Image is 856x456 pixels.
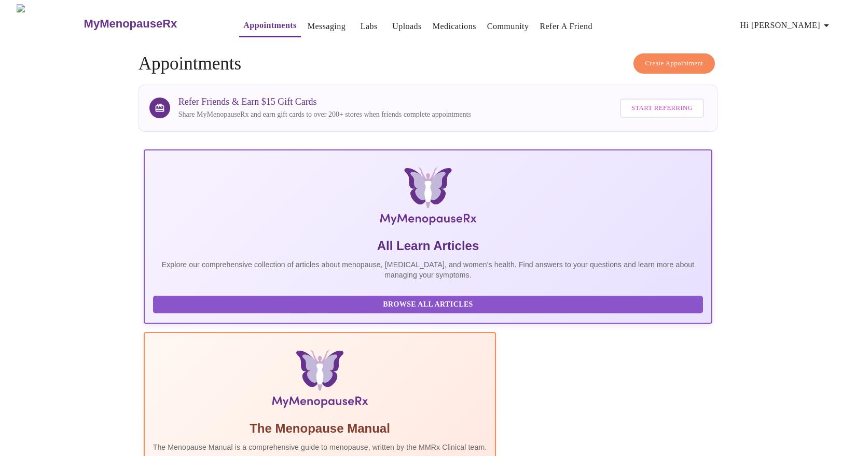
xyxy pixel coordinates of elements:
[308,19,346,34] a: Messaging
[535,16,597,37] button: Refer a Friend
[740,18,833,33] span: Hi [PERSON_NAME]
[206,350,434,412] img: Menopause Manual
[239,15,300,37] button: Appointments
[153,238,703,254] h5: All Learn Articles
[645,58,703,70] span: Create Appointment
[139,53,718,74] h4: Appointments
[361,19,378,34] a: Labs
[633,53,715,74] button: Create Appointment
[163,298,693,311] span: Browse All Articles
[303,16,350,37] button: Messaging
[388,16,426,37] button: Uploads
[153,420,487,437] h5: The Menopause Manual
[617,93,707,123] a: Start Referring
[82,6,218,42] a: MyMenopauseRx
[540,19,592,34] a: Refer a Friend
[238,167,617,229] img: MyMenopauseRx Logo
[17,4,82,43] img: MyMenopauseRx Logo
[631,102,693,114] span: Start Referring
[243,18,296,33] a: Appointments
[153,442,487,452] p: The Menopause Manual is a comprehensive guide to menopause, written by the MMRx Clinical team.
[392,19,422,34] a: Uploads
[620,99,704,118] button: Start Referring
[352,16,385,37] button: Labs
[153,299,706,308] a: Browse All Articles
[84,17,177,31] h3: MyMenopauseRx
[178,109,471,120] p: Share MyMenopauseRx and earn gift cards to over 200+ stores when friends complete appointments
[178,96,471,107] h3: Refer Friends & Earn $15 Gift Cards
[429,16,480,37] button: Medications
[483,16,533,37] button: Community
[153,259,703,280] p: Explore our comprehensive collection of articles about menopause, [MEDICAL_DATA], and women's hea...
[153,296,703,314] button: Browse All Articles
[487,19,529,34] a: Community
[433,19,476,34] a: Medications
[736,15,837,36] button: Hi [PERSON_NAME]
